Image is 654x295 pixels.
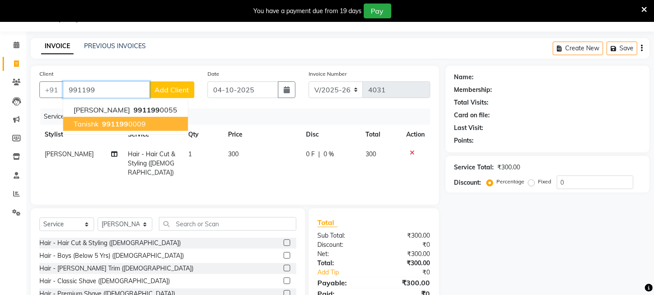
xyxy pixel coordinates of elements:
span: [PERSON_NAME] [45,150,94,158]
th: Price [223,125,300,144]
span: Tanishk [74,119,98,128]
label: Fixed [538,178,552,186]
label: Percentage [497,178,525,186]
a: Add Tip [311,268,384,277]
div: ₹300.00 [374,249,437,259]
div: Membership: [454,85,492,95]
button: +91 [39,81,64,98]
label: Date [207,70,219,78]
span: | [318,150,320,159]
button: Create New [553,42,603,55]
th: Qty [183,125,223,144]
ngb-highlight: 0055 [132,105,177,114]
div: Net: [311,249,374,259]
span: 300 [366,150,376,158]
span: 991199 [134,105,160,114]
th: Action [401,125,430,144]
th: Total [360,125,401,144]
span: 300 [228,150,239,158]
th: Disc [301,125,360,144]
ngb-highlight: 0009 [100,119,146,128]
div: ₹300.00 [498,163,520,172]
div: Total Visits: [454,98,489,107]
button: Add Client [149,81,194,98]
span: Total [317,218,338,227]
a: INVOICE [41,39,74,54]
div: ₹0 [374,240,437,249]
span: 1 [188,150,192,158]
div: ₹0 [384,268,437,277]
input: Search by Name/Mobile/Email/Code [63,81,150,98]
div: Points: [454,136,474,145]
input: Search or Scan [159,217,296,231]
div: ₹300.00 [374,231,437,240]
div: Hair - Boys (Below 5 Yrs) ([DEMOGRAPHIC_DATA]) [39,251,184,260]
label: Client [39,70,53,78]
a: PREVIOUS INVOICES [84,42,146,50]
div: Name: [454,73,474,82]
div: Discount: [311,240,374,249]
span: 0 F [306,150,315,159]
div: Hair - Hair Cut & Styling ([DEMOGRAPHIC_DATA]) [39,239,181,248]
div: Hair - Classic Shave ([DEMOGRAPHIC_DATA]) [39,277,170,286]
div: Sub Total: [311,231,374,240]
button: Save [607,42,637,55]
div: Discount: [454,178,482,187]
div: Services [40,109,437,125]
div: ₹300.00 [374,259,437,268]
div: Hair - [PERSON_NAME] Trim ([DEMOGRAPHIC_DATA]) [39,264,193,273]
span: Add Client [155,85,189,94]
th: Stylist [39,125,123,144]
div: Payable: [311,277,374,288]
div: ₹300.00 [374,277,437,288]
div: Card on file: [454,111,490,120]
span: 0 % [323,150,334,159]
button: Pay [364,4,391,18]
label: Invoice Number [309,70,347,78]
span: [PERSON_NAME] [74,105,130,114]
span: Hair - Hair Cut & Styling ([DEMOGRAPHIC_DATA]) [128,150,175,176]
div: Service Total: [454,163,494,172]
div: Total: [311,259,374,268]
div: You have a payment due from 19 days [254,7,362,16]
div: Last Visit: [454,123,484,133]
span: 991199 [102,119,128,128]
